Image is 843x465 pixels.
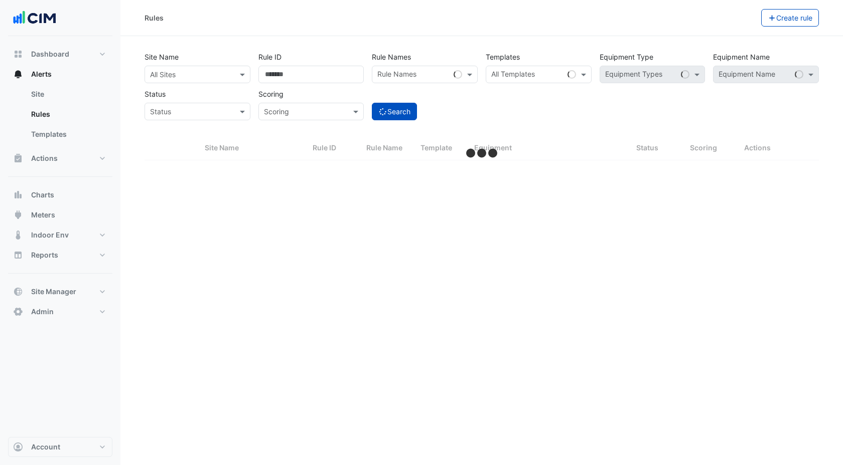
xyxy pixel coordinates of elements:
[145,48,179,66] label: Site Name
[31,287,76,297] span: Site Manager
[372,103,417,120] button: Search
[8,64,112,84] button: Alerts
[13,307,23,317] app-icon: Admin
[713,48,770,66] label: Equipment Name
[31,190,54,200] span: Charts
[8,44,112,64] button: Dashboard
[145,13,164,23] div: Rules
[13,69,23,79] app-icon: Alerts
[8,282,112,302] button: Site Manager
[258,48,282,66] label: Rule ID
[31,230,69,240] span: Indoor Env
[23,124,112,144] a: Templates
[8,437,112,457] button: Account
[8,245,112,265] button: Reports
[761,9,819,27] button: Create rule
[31,49,69,59] span: Dashboard
[13,210,23,220] app-icon: Meters
[313,142,355,154] div: Rule ID
[13,230,23,240] app-icon: Indoor Env
[376,69,416,82] div: Rule Names
[205,142,301,154] div: Site Name
[258,85,284,103] label: Scoring
[717,69,775,82] div: Equipment Name
[13,49,23,59] app-icon: Dashboard
[8,148,112,168] button: Actions
[636,142,678,154] div: Status
[13,153,23,163] app-icon: Actions
[31,210,55,220] span: Meters
[690,142,732,154] div: Scoring
[486,48,520,66] label: Templates
[8,185,112,205] button: Charts
[474,142,624,154] div: Equipment
[366,142,408,154] div: Rule Name
[13,287,23,297] app-icon: Site Manager
[31,442,60,452] span: Account
[8,302,112,322] button: Admin
[31,69,52,79] span: Alerts
[8,84,112,148] div: Alerts
[600,48,653,66] label: Equipment Type
[744,142,813,154] div: Actions
[8,225,112,245] button: Indoor Env
[13,250,23,260] app-icon: Reports
[420,142,463,154] div: Template
[31,153,58,163] span: Actions
[372,48,411,66] label: Rule Names
[23,104,112,124] a: Rules
[604,69,662,82] div: Equipment Types
[31,307,54,317] span: Admin
[12,8,57,28] img: Company Logo
[31,250,58,260] span: Reports
[13,190,23,200] app-icon: Charts
[8,205,112,225] button: Meters
[490,69,535,82] div: All Templates
[23,84,112,104] a: Site
[145,85,166,103] label: Status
